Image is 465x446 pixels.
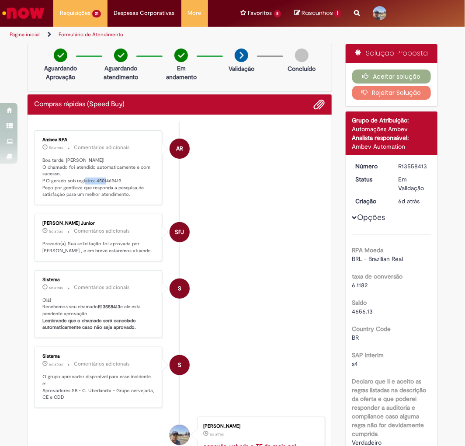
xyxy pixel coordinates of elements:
b: Lembrando que o chamado será cancelado automaticamente caso não seja aprovado. [42,317,137,331]
div: Analista responsável: [352,133,431,142]
span: S [178,355,181,376]
span: 6d atrás [210,432,224,437]
div: Ambev Automation [352,142,431,151]
span: s4 [352,360,358,368]
span: 6d atrás [49,285,63,290]
button: Adicionar anexos [314,99,325,110]
span: 8 [274,10,281,17]
img: check-circle-green.png [174,49,188,62]
dt: Criação [349,197,392,206]
div: Ambev RPA [170,139,190,159]
b: Saldo [352,299,367,307]
b: Declaro que li e aceito as regras listadas na descrição da oferta e que poderei responder a audit... [352,377,427,438]
time: 23/09/2025 11:05:46 [49,362,63,367]
button: Rejeitar Solução [352,86,431,100]
span: 6d atrás [49,362,63,367]
span: More [188,9,201,17]
img: check-circle-green.png [114,49,128,62]
time: 23/09/2025 11:05:38 [398,197,420,205]
span: Rascunhos [302,9,333,17]
span: AR [176,138,183,159]
span: 5d atrás [49,145,63,150]
p: Em andamento [166,64,197,81]
small: Comentários adicionais [74,284,130,291]
h2: Compras rápidas (Speed Buy) Histórico de tíquete [34,101,125,108]
div: Sergio Fahd Junior [170,222,190,242]
a: Formulário de Atendimento [59,31,123,38]
dt: Status [349,175,392,184]
img: check-circle-green.png [54,49,67,62]
span: SFJ [175,222,184,243]
span: 4656.13 [352,307,373,315]
time: 24/09/2025 15:16:54 [49,229,63,234]
div: Matheus Machado Talone [170,425,190,445]
img: arrow-next.png [235,49,248,62]
p: Olá! Recebemos seu chamado e ele esta pendente aprovação. [42,297,155,331]
div: Sistema [42,354,155,359]
small: Comentários adicionais [74,360,130,368]
div: Solução Proposta [346,44,438,63]
div: Ambev RPA [42,137,155,143]
div: R13558413 [398,162,428,171]
span: 6d atrás [398,197,420,205]
button: Aceitar solução [352,70,431,84]
p: Prezado(a), Sua solicitação foi aprovada por [PERSON_NAME] , e em breve estaremos atuando. [42,240,155,254]
span: 5d atrás [49,229,63,234]
p: Validação [229,64,254,73]
div: 23/09/2025 11:05:38 [398,197,428,206]
small: Comentários adicionais [74,144,130,151]
span: 21 [92,10,101,17]
p: Aguardando Aprovação [44,64,77,81]
div: [PERSON_NAME] Junior [42,221,155,226]
div: System [170,279,190,299]
div: Sistema [42,277,155,282]
span: Favoritos [248,9,272,17]
a: No momento, sua lista de rascunhos tem 1 Itens [294,9,341,17]
span: BRL - Brazilian Real [352,255,403,263]
time: 23/09/2025 11:05:33 [210,432,224,437]
span: 6.1182 [352,281,368,289]
span: S [178,278,181,299]
img: img-circle-grey.png [295,49,309,62]
b: Country Code [352,325,391,333]
span: Despesas Corporativas [114,9,175,17]
time: 23/09/2025 11:05:50 [49,285,63,290]
p: Aguardando atendimento [104,64,138,81]
div: Em Validação [398,175,428,192]
b: taxa de conversão [352,272,403,280]
img: ServiceNow [1,4,46,22]
p: Concluído [288,64,316,73]
dt: Número [349,162,392,171]
span: Requisições [60,9,90,17]
p: Boa tarde, [PERSON_NAME]! O chamado foi atendido automaticamente e com sucesso. P.O gerado sob re... [42,157,155,198]
b: RPA Moeda [352,246,384,254]
a: Página inicial [10,31,40,38]
b: R13558413 [98,303,120,310]
b: SAP Interim [352,351,384,359]
p: O grupo aprovador disponível para esse incidente é: Aprovadores SB - C. Uberlandia - Grupo cervej... [42,373,155,401]
div: Grupo de Atribuição: [352,116,431,125]
small: Comentários adicionais [74,227,130,235]
div: System [170,355,190,375]
span: 1 [334,10,341,17]
ul: Trilhas de página [7,27,265,43]
div: Automações Ambev [352,125,431,133]
div: [PERSON_NAME] [203,424,316,429]
span: BR [352,334,359,341]
time: 24/09/2025 15:28:19 [49,145,63,150]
